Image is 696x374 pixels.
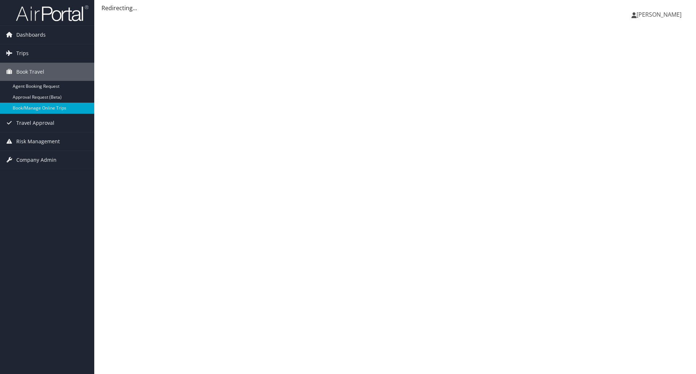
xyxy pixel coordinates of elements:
[16,63,44,81] span: Book Travel
[637,11,681,19] span: [PERSON_NAME]
[16,44,29,62] span: Trips
[16,5,88,22] img: airportal-logo.png
[16,132,60,151] span: Risk Management
[101,4,689,12] div: Redirecting...
[16,114,54,132] span: Travel Approval
[16,151,57,169] span: Company Admin
[16,26,46,44] span: Dashboards
[631,4,689,25] a: [PERSON_NAME]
